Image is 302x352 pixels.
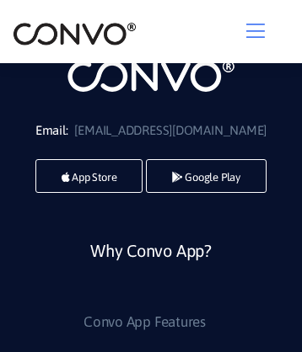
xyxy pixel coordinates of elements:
[90,235,212,308] a: Why Convo App?
[74,119,267,142] a: [EMAIL_ADDRESS][DOMAIN_NAME]
[35,159,143,193] a: App Store
[84,309,206,336] a: Convo App Features
[67,58,235,93] img: logo_not_found
[13,119,289,142] li: Email:
[146,159,267,193] a: Google Play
